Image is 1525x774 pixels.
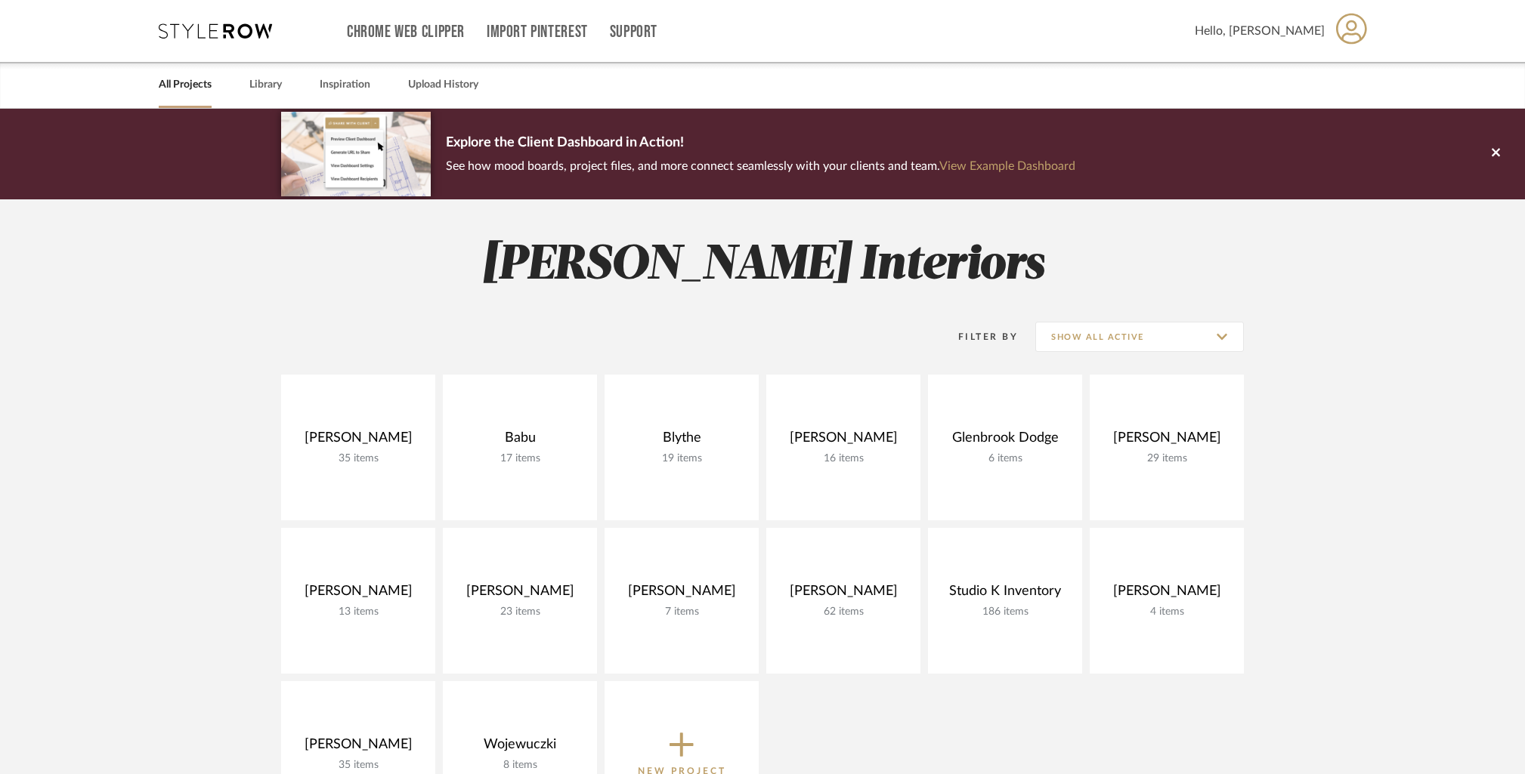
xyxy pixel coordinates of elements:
div: Blythe [617,430,747,452]
a: Chrome Web Clipper [347,26,465,39]
div: 23 items [455,606,585,618]
img: d5d033c5-7b12-40c2-a960-1ecee1989c38.png [281,112,431,196]
div: Glenbrook Dodge [940,430,1070,452]
div: 8 items [455,759,585,772]
a: Import Pinterest [487,26,588,39]
div: [PERSON_NAME] [293,583,423,606]
div: [PERSON_NAME] [617,583,747,606]
div: Wojewuczki [455,736,585,759]
div: 186 items [940,606,1070,618]
p: Explore the Client Dashboard in Action! [446,131,1075,156]
div: [PERSON_NAME] [1102,583,1232,606]
div: 19 items [617,452,747,465]
div: 6 items [940,452,1070,465]
div: [PERSON_NAME] [778,583,908,606]
div: [PERSON_NAME] [455,583,585,606]
a: Upload History [408,75,478,95]
a: Library [249,75,282,95]
span: Hello, [PERSON_NAME] [1195,22,1325,40]
a: Inspiration [320,75,370,95]
div: 35 items [293,452,423,465]
div: 29 items [1102,452,1232,465]
a: View Example Dashboard [939,160,1075,172]
div: [PERSON_NAME] [1102,430,1232,452]
div: [PERSON_NAME] [778,430,908,452]
a: Support [610,26,657,39]
div: 4 items [1102,606,1232,618]
div: 13 items [293,606,423,618]
div: [PERSON_NAME] [293,736,423,759]
div: 17 items [455,452,585,465]
div: 35 items [293,759,423,772]
div: Babu [455,430,585,452]
div: [PERSON_NAME] [293,430,423,452]
div: 62 items [778,606,908,618]
div: Studio K Inventory [940,583,1070,606]
div: Filter By [939,329,1018,344]
p: See how mood boards, project files, and more connect seamlessly with your clients and team. [446,156,1075,177]
div: 16 items [778,452,908,465]
h2: [PERSON_NAME] Interiors [218,237,1307,294]
div: 7 items [617,606,747,618]
a: All Projects [159,75,212,95]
